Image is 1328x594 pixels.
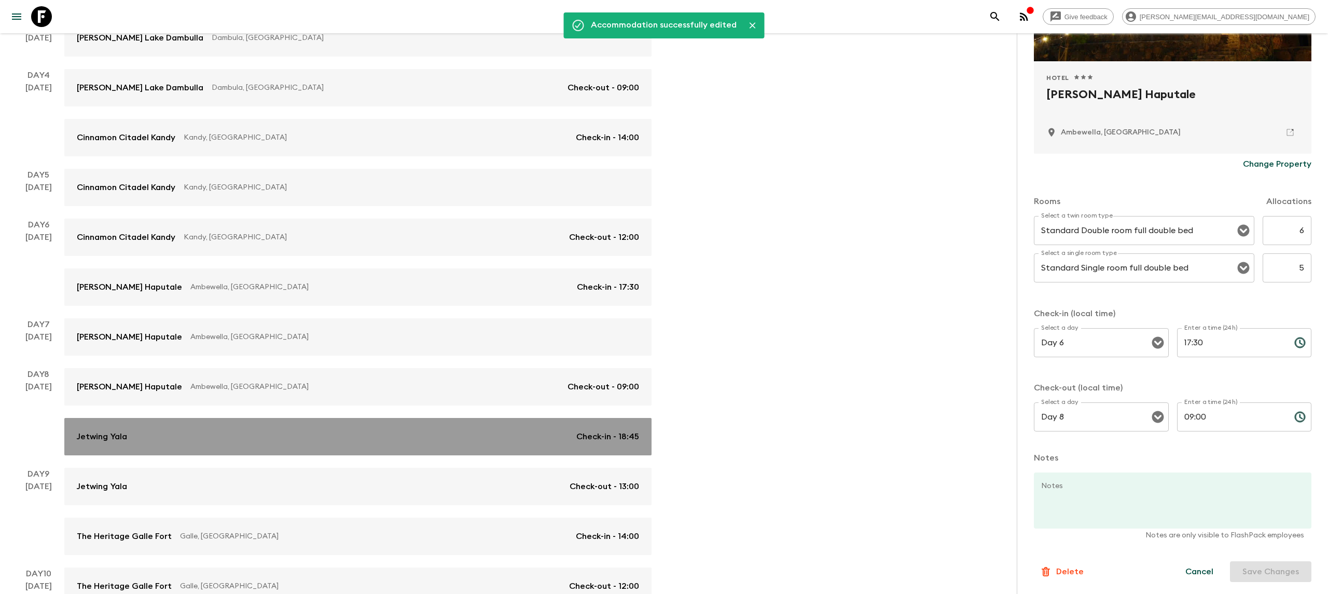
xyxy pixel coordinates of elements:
[591,16,737,35] div: Accommodation successfully edited
[1059,13,1113,21] span: Give feedback
[184,132,568,143] p: Kandy, [GEOGRAPHIC_DATA]
[77,181,175,194] p: Cinnamon Citadel Kandy
[77,32,203,44] p: [PERSON_NAME] Lake Dambulla
[1046,86,1299,119] h2: [PERSON_NAME] Haputale
[25,82,52,156] div: [DATE]
[1243,154,1311,174] button: Change Property
[25,381,52,455] div: [DATE]
[64,318,652,356] a: [PERSON_NAME] HaputaleAmbewella, [GEOGRAPHIC_DATA]
[1151,410,1165,424] button: Open
[1061,127,1181,138] p: Ambewella, Sri Lanka
[1184,323,1238,332] label: Enter a time (24h)
[1041,398,1078,407] label: Select a day
[1046,74,1069,82] span: Hotel
[212,83,559,93] p: Dambula, [GEOGRAPHIC_DATA]
[568,82,639,94] p: Check-out - 09:00
[745,18,760,33] button: Close
[184,182,631,193] p: Kandy, [GEOGRAPHIC_DATA]
[64,268,652,306] a: [PERSON_NAME] HaputaleAmbewella, [GEOGRAPHIC_DATA]Check-in - 17:30
[77,530,172,543] p: The Heritage Galle Fort
[64,468,652,505] a: Jetwing YalaCheck-out - 13:00
[1236,223,1251,238] button: Open
[25,32,52,57] div: [DATE]
[12,69,64,82] p: Day 4
[12,568,64,580] p: Day 10
[184,232,561,242] p: Kandy, [GEOGRAPHIC_DATA]
[190,382,559,392] p: Ambewella, [GEOGRAPHIC_DATA]
[77,82,203,94] p: [PERSON_NAME] Lake Dambulla
[12,318,64,331] p: Day 7
[1041,249,1117,258] label: Select a single room type
[1243,158,1311,170] p: Change Property
[180,581,561,591] p: Galle, [GEOGRAPHIC_DATA]
[1290,332,1310,353] button: Choose time, selected time is 5:30 PM
[12,169,64,181] p: Day 5
[1184,398,1238,407] label: Enter a time (24h)
[1122,8,1316,25] div: [PERSON_NAME][EMAIL_ADDRESS][DOMAIN_NAME]
[1043,8,1114,25] a: Give feedback
[570,480,639,493] p: Check-out - 13:00
[576,530,639,543] p: Check-in - 14:00
[77,580,172,592] p: The Heritage Galle Fort
[1041,323,1078,332] label: Select a day
[12,219,64,231] p: Day 6
[1041,211,1113,220] label: Select a twin room type
[77,381,182,393] p: [PERSON_NAME] Haputale
[64,119,652,156] a: Cinnamon Citadel KandyKandy, [GEOGRAPHIC_DATA]Check-in - 14:00
[64,368,652,406] a: [PERSON_NAME] HaputaleAmbewella, [GEOGRAPHIC_DATA]Check-out - 09:00
[1236,261,1251,275] button: Open
[77,331,182,343] p: [PERSON_NAME] Haputale
[77,480,127,493] p: Jetwing Yala
[25,480,52,555] div: [DATE]
[12,368,64,381] p: Day 8
[64,69,652,106] a: [PERSON_NAME] Lake DambullaDambula, [GEOGRAPHIC_DATA]Check-out - 09:00
[1034,307,1311,320] p: Check-in (local time)
[1290,407,1310,427] button: Choose time, selected time is 9:00 AM
[77,131,175,144] p: Cinnamon Citadel Kandy
[1034,382,1311,394] p: Check-out (local time)
[77,281,182,293] p: [PERSON_NAME] Haputale
[25,331,52,356] div: [DATE]
[12,468,64,480] p: Day 9
[1266,195,1311,208] p: Allocations
[569,580,639,592] p: Check-out - 12:00
[1151,335,1165,350] button: Open
[576,430,639,443] p: Check-in - 18:45
[1056,565,1084,578] p: Delete
[569,231,639,244] p: Check-out - 12:00
[1173,561,1226,582] button: Cancel
[6,6,27,27] button: menu
[212,33,631,43] p: Dambula, [GEOGRAPHIC_DATA]
[77,430,127,443] p: Jetwing Yala
[1041,530,1304,541] p: Notes are only visible to FlashPack employees
[25,181,52,206] div: [DATE]
[64,418,652,455] a: Jetwing YalaCheck-in - 18:45
[64,19,652,57] a: [PERSON_NAME] Lake DambullaDambula, [GEOGRAPHIC_DATA]
[1034,452,1311,464] p: Notes
[190,282,569,292] p: Ambewella, [GEOGRAPHIC_DATA]
[190,332,631,342] p: Ambewella, [GEOGRAPHIC_DATA]
[568,381,639,393] p: Check-out - 09:00
[64,518,652,555] a: The Heritage Galle FortGalle, [GEOGRAPHIC_DATA]Check-in - 14:00
[180,531,568,542] p: Galle, [GEOGRAPHIC_DATA]
[1034,195,1060,208] p: Rooms
[985,6,1005,27] button: search adventures
[577,281,639,293] p: Check-in - 17:30
[64,219,652,256] a: Cinnamon Citadel KandyKandy, [GEOGRAPHIC_DATA]Check-out - 12:00
[1034,561,1089,582] button: Delete
[25,231,52,306] div: [DATE]
[1177,402,1286,431] input: hh:mm
[77,231,175,244] p: Cinnamon Citadel Kandy
[576,131,639,144] p: Check-in - 14:00
[1134,13,1315,21] span: [PERSON_NAME][EMAIL_ADDRESS][DOMAIN_NAME]
[64,169,652,206] a: Cinnamon Citadel KandyKandy, [GEOGRAPHIC_DATA]
[1177,328,1286,357] input: hh:mm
